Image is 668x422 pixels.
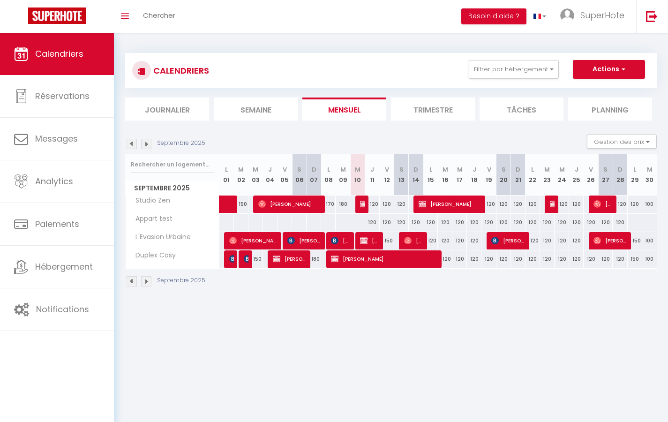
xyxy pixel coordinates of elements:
div: 120 [423,214,438,231]
span: [PERSON_NAME] [491,232,525,249]
span: Studio Zen [127,196,173,206]
div: 120 [613,250,627,268]
span: Chercher [143,10,175,20]
div: 120 [496,214,511,231]
th: 08 [321,154,336,196]
span: [PERSON_NAME] [593,195,613,213]
abbr: L [225,165,228,174]
div: 120 [481,250,496,268]
div: 150 [628,250,642,268]
div: 120 [394,214,409,231]
abbr: M [559,165,565,174]
abbr: M [238,165,244,174]
div: 180 [336,196,350,213]
div: 120 [525,196,540,213]
div: 120 [467,250,481,268]
h3: CALENDRIERS [151,60,209,81]
img: logout [646,10,658,22]
div: 120 [511,250,525,268]
img: ... [560,8,574,23]
abbr: M [340,165,346,174]
div: 120 [365,214,380,231]
th: 04 [263,154,278,196]
th: 13 [394,154,409,196]
span: Analytics [35,175,73,187]
span: Messages [35,133,78,144]
div: 120 [423,232,438,249]
span: Réservations [35,90,90,102]
span: [PERSON_NAME] [287,232,321,249]
abbr: V [487,165,491,174]
abbr: D [413,165,418,174]
span: Hébergement [35,261,93,272]
div: 120 [438,250,452,268]
div: 120 [569,196,584,213]
span: Paiements [35,218,79,230]
div: 120 [511,214,525,231]
span: Appart test [127,214,175,224]
div: 120 [540,214,555,231]
abbr: D [516,165,520,174]
abbr: D [618,165,623,174]
abbr: M [544,165,550,174]
div: 120 [511,196,525,213]
th: 28 [613,154,627,196]
div: 120 [540,250,555,268]
th: 03 [248,154,263,196]
div: 150 [248,250,263,268]
th: 29 [628,154,642,196]
button: Actions [573,60,645,79]
th: 19 [481,154,496,196]
abbr: L [327,165,330,174]
input: Rechercher un logement... [131,156,214,173]
th: 12 [380,154,394,196]
div: 120 [438,232,452,249]
span: Septembre 2025 [126,181,219,195]
span: [PERSON_NAME] [419,195,481,213]
abbr: M [355,165,360,174]
abbr: L [429,165,432,174]
div: 120 [555,250,569,268]
div: 100 [642,250,657,268]
span: [PERSON_NAME] [258,195,321,213]
th: 18 [467,154,481,196]
th: 16 [438,154,452,196]
abbr: S [399,165,404,174]
button: Gestion des prix [587,135,657,149]
div: 120 [598,250,613,268]
th: 15 [423,154,438,196]
span: Duplex Cosy [127,250,178,261]
span: [PERSON_NAME] [404,232,423,249]
th: 09 [336,154,350,196]
div: 120 [628,196,642,213]
button: Filtrer par hébergement [469,60,559,79]
li: Tâches [480,98,563,121]
abbr: D [312,165,316,174]
div: 120 [569,232,584,249]
div: 120 [525,214,540,231]
th: 27 [598,154,613,196]
div: 120 [613,196,627,213]
div: 120 [525,250,540,268]
span: [PERSON_NAME] [244,250,248,268]
span: Calendriers [35,48,83,60]
div: 120 [452,214,467,231]
div: 120 [555,214,569,231]
div: 120 [584,214,598,231]
span: Patureau Léa [229,250,234,268]
p: Septembre 2025 [157,276,205,285]
div: 120 [365,196,380,213]
li: Planning [568,98,652,121]
div: 120 [438,214,452,231]
abbr: M [253,165,258,174]
th: 07 [307,154,321,196]
div: 120 [525,232,540,249]
div: 150 [628,232,642,249]
div: 120 [481,196,496,213]
div: 120 [569,250,584,268]
div: 120 [613,214,627,231]
div: 170 [321,196,336,213]
abbr: M [457,165,463,174]
th: 14 [409,154,423,196]
div: 120 [452,250,467,268]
